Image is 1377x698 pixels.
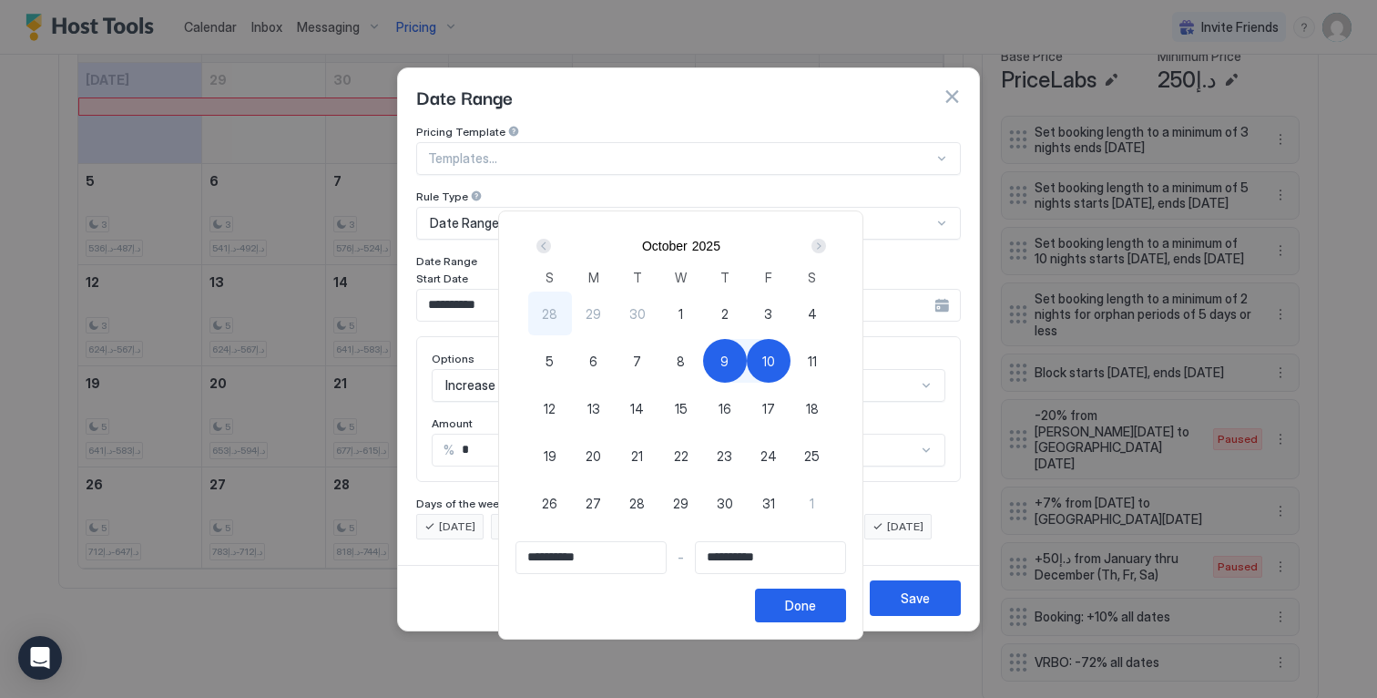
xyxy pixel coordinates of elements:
button: 7 [616,339,659,383]
button: 5 [528,339,572,383]
input: Input Field [696,542,845,573]
button: Done [755,589,846,622]
span: 30 [629,304,646,323]
button: 8 [659,339,703,383]
span: 31 [762,494,775,513]
span: 10 [762,352,775,371]
button: 24 [747,434,790,477]
button: 6 [572,339,616,383]
button: 16 [703,386,747,430]
span: 29 [586,304,601,323]
span: 12 [544,399,556,418]
span: 1 [678,304,683,323]
span: 3 [764,304,772,323]
span: 13 [587,399,600,418]
button: 28 [528,292,572,335]
button: 23 [703,434,747,477]
span: - [678,549,684,566]
span: 2 [721,304,729,323]
button: 30 [616,292,659,335]
button: 22 [659,434,703,477]
span: 25 [804,447,820,466]
span: 27 [586,494,601,513]
button: Prev [533,235,557,257]
span: S [546,268,554,287]
button: 2 [703,292,747,335]
button: 17 [747,386,790,430]
span: S [808,268,816,287]
span: F [765,268,772,287]
button: 27 [572,481,616,525]
span: 11 [808,352,817,371]
button: 10 [747,339,790,383]
span: 28 [629,494,645,513]
span: T [720,268,729,287]
span: 29 [673,494,688,513]
span: 28 [542,304,557,323]
button: 1 [659,292,703,335]
span: 23 [717,447,732,466]
span: 17 [762,399,775,418]
span: 19 [544,447,556,466]
button: 18 [790,386,834,430]
span: 16 [719,399,731,418]
span: 8 [677,352,685,371]
span: 5 [546,352,554,371]
button: 14 [616,386,659,430]
button: 11 [790,339,834,383]
input: Input Field [516,542,666,573]
button: Next [805,235,830,257]
button: 29 [659,481,703,525]
span: 24 [760,447,777,466]
button: 9 [703,339,747,383]
span: 4 [808,304,817,323]
span: 14 [630,399,644,418]
span: 26 [542,494,557,513]
button: 29 [572,292,616,335]
div: Open Intercom Messenger [18,636,62,680]
span: 21 [631,447,643,466]
button: 26 [528,481,572,525]
button: 28 [616,481,659,525]
span: T [633,268,642,287]
span: 1 [810,494,814,513]
button: 3 [747,292,790,335]
span: 22 [674,447,688,466]
span: 18 [806,399,819,418]
span: 20 [586,447,601,466]
button: 4 [790,292,834,335]
button: 19 [528,434,572,477]
button: October [642,239,688,253]
button: 31 [747,481,790,525]
button: 13 [572,386,616,430]
button: 15 [659,386,703,430]
span: 15 [675,399,688,418]
button: 20 [572,434,616,477]
button: 1 [790,481,834,525]
span: 7 [633,352,641,371]
span: 30 [717,494,733,513]
button: 30 [703,481,747,525]
span: M [588,268,599,287]
button: 12 [528,386,572,430]
div: Done [785,596,816,615]
button: 21 [616,434,659,477]
span: 6 [589,352,597,371]
span: W [675,268,687,287]
button: 25 [790,434,834,477]
button: 2025 [692,239,720,253]
span: 9 [720,352,729,371]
